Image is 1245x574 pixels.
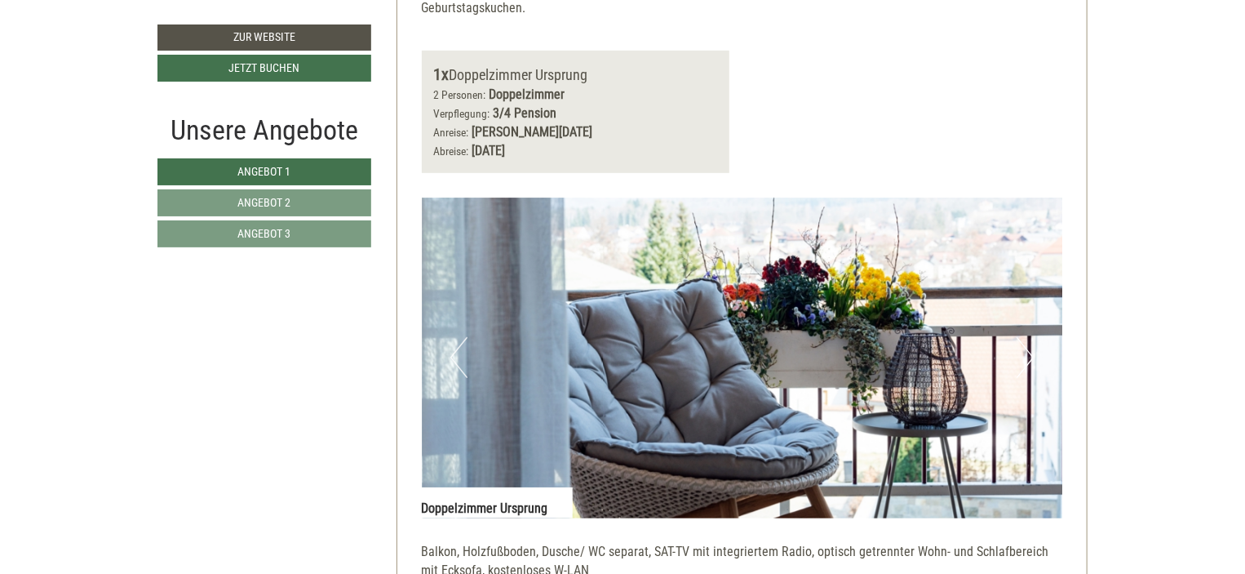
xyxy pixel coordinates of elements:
[434,126,469,139] small: Anreise:
[422,487,573,518] div: Doppelzimmer Ursprung
[434,88,486,101] small: 2 Personen:
[238,165,291,178] span: Angebot 1
[434,65,450,84] b: 1x
[157,24,371,51] a: Zur Website
[238,227,291,240] span: Angebot 3
[472,143,506,158] b: [DATE]
[1017,337,1034,378] button: Next
[434,107,490,120] small: Verpflegung:
[157,110,371,150] div: Unsere Angebote
[238,196,291,209] span: Angebot 2
[157,55,371,82] a: Jetzt buchen
[434,145,469,158] small: Abreise:
[422,198,1063,518] img: image
[472,124,593,140] b: [PERSON_NAME][DATE]
[494,105,557,121] b: 3/4 Pension
[490,87,565,102] b: Doppelzimmer
[450,337,467,378] button: Previous
[434,63,718,87] div: Doppelzimmer Ursprung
